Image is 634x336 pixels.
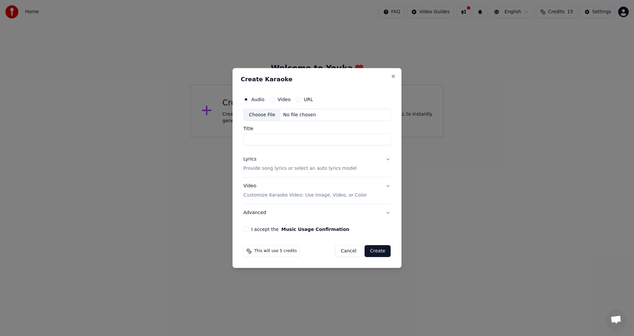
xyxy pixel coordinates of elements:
div: Lyrics [243,156,256,163]
button: I accept the [281,227,349,232]
label: URL [304,97,313,102]
button: VideoCustomize Karaoke Video: Use Image, Video, or Color [243,178,391,204]
button: LyricsProvide song lyrics or select an auto lyrics model [243,151,391,177]
p: Provide song lyrics or select an auto lyrics model [243,166,357,172]
h2: Create Karaoke [241,76,393,82]
button: Create [365,245,391,257]
button: Cancel [335,245,362,257]
div: Choose File [244,109,281,121]
span: This will use 5 credits [254,248,297,254]
label: Audio [251,97,264,102]
div: Video [243,183,367,199]
button: Advanced [243,204,391,221]
div: No file chosen [281,112,319,118]
label: Title [243,127,391,131]
p: Customize Karaoke Video: Use Image, Video, or Color [243,192,367,199]
label: I accept the [251,227,349,232]
label: Video [278,97,291,102]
